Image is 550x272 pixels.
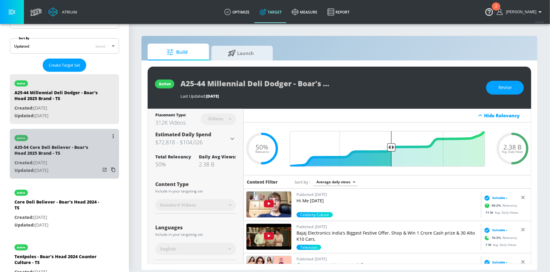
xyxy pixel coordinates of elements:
[60,9,77,15] div: Atrium
[14,113,35,119] span: Updated:
[482,227,507,233] div: Suitable ›
[296,262,478,268] p: 🛍️Myntra Big Fashion Festival 🛍️Starts [DATE]
[497,8,544,16] button: [PERSON_NAME]
[481,3,498,20] button: Open Resource Center, 2 new notifications
[10,184,119,233] div: activeCore Deli Believer - Boar's Head 2024 - TSCreated:[DATE]Updated:[DATE]
[295,179,310,185] span: Sort by
[296,223,478,245] a: Published: [DATE]Bajaj Electronics India's Biggest Festive Offer. Shop & Win 1 Crore Cash prize &...
[492,228,507,232] span: Suitable ›
[155,131,211,138] span: Estimated Daily Spend
[43,59,86,72] button: Create Target Set
[155,225,236,230] div: Languages
[246,192,291,217] img: F0OkwXKcPSE
[17,82,25,85] div: active
[486,210,495,215] span: 11 M
[502,150,523,153] span: Avg. Daily Views
[17,137,25,140] div: active
[205,116,226,121] div: Videos
[498,84,512,91] span: Revise
[296,191,478,198] p: Published: [DATE]
[14,214,100,221] p: [DATE]
[492,196,507,200] span: Suitable ›
[160,202,196,208] span: Standard Videos
[256,144,269,150] span: 50%
[296,198,478,204] p: Hi Me [DATE]
[296,223,478,230] p: Published: [DATE]
[504,10,536,14] span: login as: sharon.kwong@zefr.com
[296,245,321,250] span: Television
[486,243,493,247] span: 7 M
[313,178,358,186] div: Average daily views
[155,182,236,187] div: Content Type
[180,93,480,99] div: Last Updated:
[10,74,119,124] div: activeA25-44 Millennial Deli Dodger - Boar's Head 2025 Brand - TSCreated:[DATE]Updated:[DATE]
[14,90,100,104] div: A25-44 Millennial Deli Dodger - Boar's Head 2025 Brand - TS
[482,243,517,247] div: Avg. Daily Views
[155,161,191,168] div: 50%
[155,243,236,255] div: English
[155,189,236,193] div: Include in your targeting set
[14,144,100,159] div: A35-54 Core Deli Believer - Boar's Head 2025 Brand - TS
[10,129,119,179] div: activeA35-54 Core Deli Believer - Boar's Head 2025 Brand - TSCreated:[DATE]Updated:[DATE]
[14,104,100,112] p: [DATE]
[482,233,517,243] div: Relevancy
[255,150,269,153] span: Relevance
[323,1,355,23] a: Report
[199,161,236,168] div: 2.38 B
[155,233,236,236] div: Include in your targeting set
[14,199,100,214] div: Core Deli Believer - Boar's Head 2024 - TS
[492,235,502,240] span: 70.3 %
[109,165,118,174] button: Copy Targeting Set Link
[296,191,478,212] a: Published: [DATE]Hi Me [DATE]
[155,154,191,160] div: Total Relevancy
[296,245,321,250] div: 70.3%
[287,1,323,23] a: measure
[14,254,100,268] div: Tentpoles - Boar's Head 2024 Counter Culture - TS
[296,230,478,242] p: Bajaj Electronics India's Biggest Festive Offer. Shop & Win 1 Crore Cash prize & 30 Alto K10 Cars.
[14,214,33,220] span: Created:
[482,195,507,201] div: Suitable ›
[155,138,229,146] h3: $72,818 - $104,026
[287,131,488,167] input: Final Threshold
[492,203,502,208] span: 99.2 %
[14,112,100,120] p: [DATE]
[296,212,333,217] span: Celebrity Culture
[14,222,35,228] span: Updated:
[100,165,109,174] button: Open in new window
[247,179,278,185] h6: Content Filter
[14,159,100,167] p: [DATE]
[482,201,517,210] div: Relevancy
[246,224,291,250] img: vUuMFa0U_IU
[482,210,518,215] div: Avg. Daily Views
[218,46,264,60] span: Launch
[296,256,478,262] p: Published: [DATE]
[535,20,544,24] span: v 4.28.0
[160,246,176,252] span: English
[95,44,106,49] span: latest
[154,45,200,60] span: Build
[14,160,33,165] span: Created:
[159,81,171,87] div: active
[206,93,219,99] span: [DATE]
[14,105,33,111] span: Created:
[17,191,25,194] div: active
[17,246,25,249] div: active
[155,131,236,146] div: Estimated Daily Spend$72,818 - $104,026
[219,1,255,23] a: optimize
[296,212,333,217] div: 99.2%
[17,36,31,40] label: Sort By
[14,167,35,173] span: Updated:
[48,7,77,17] a: Atrium
[14,44,29,49] div: Updated
[255,1,287,23] a: Target
[504,144,522,150] span: 2.38 B
[14,221,100,229] p: [DATE]
[14,167,100,174] p: [DATE]
[155,112,186,119] div: Placement Type:
[49,62,80,69] span: Create Target Set
[155,119,186,126] div: 312K Videos
[244,109,531,122] div: Hide Relevancy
